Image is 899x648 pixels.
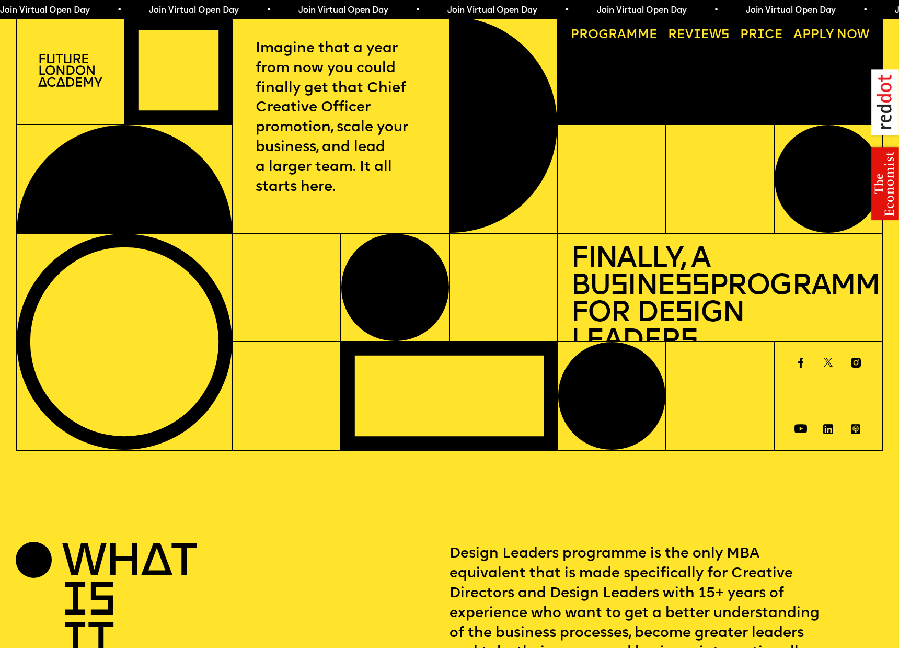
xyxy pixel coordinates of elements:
[564,23,664,48] a: Programme
[787,23,875,48] a: Apply now
[407,6,411,15] span: •
[680,327,697,356] span: s
[675,300,692,328] span: s
[556,6,561,15] span: •
[855,6,859,15] span: •
[793,29,802,41] span: A
[734,23,789,48] a: Price
[258,6,262,15] span: •
[662,23,736,48] a: Reviews
[571,246,870,356] h1: Finally, a Bu ine Programme for De ign Leader
[109,6,113,15] span: •
[256,39,426,198] p: Imagine that a year from now you could finally get that Chief Creative Officer promotion, scale y...
[705,6,710,15] span: •
[617,29,626,41] span: a
[674,272,709,301] span: ss
[610,272,627,301] span: s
